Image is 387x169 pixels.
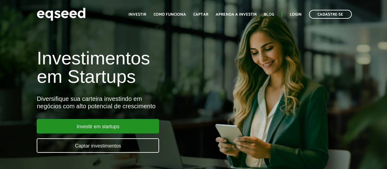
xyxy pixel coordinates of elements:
h1: Investimentos em Startups [37,49,221,86]
a: Investir [128,13,146,17]
a: Login [290,13,302,17]
a: Investir em startups [37,119,159,133]
a: Cadastre-se [309,10,352,19]
a: Captar [193,13,208,17]
a: Captar investimentos [37,138,159,153]
div: Diversifique sua carteira investindo em negócios com alto potencial de crescimento [37,95,221,110]
a: Aprenda a investir [216,13,257,17]
a: Blog [264,13,274,17]
img: EqSeed [37,6,86,22]
a: Como funciona [154,13,186,17]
